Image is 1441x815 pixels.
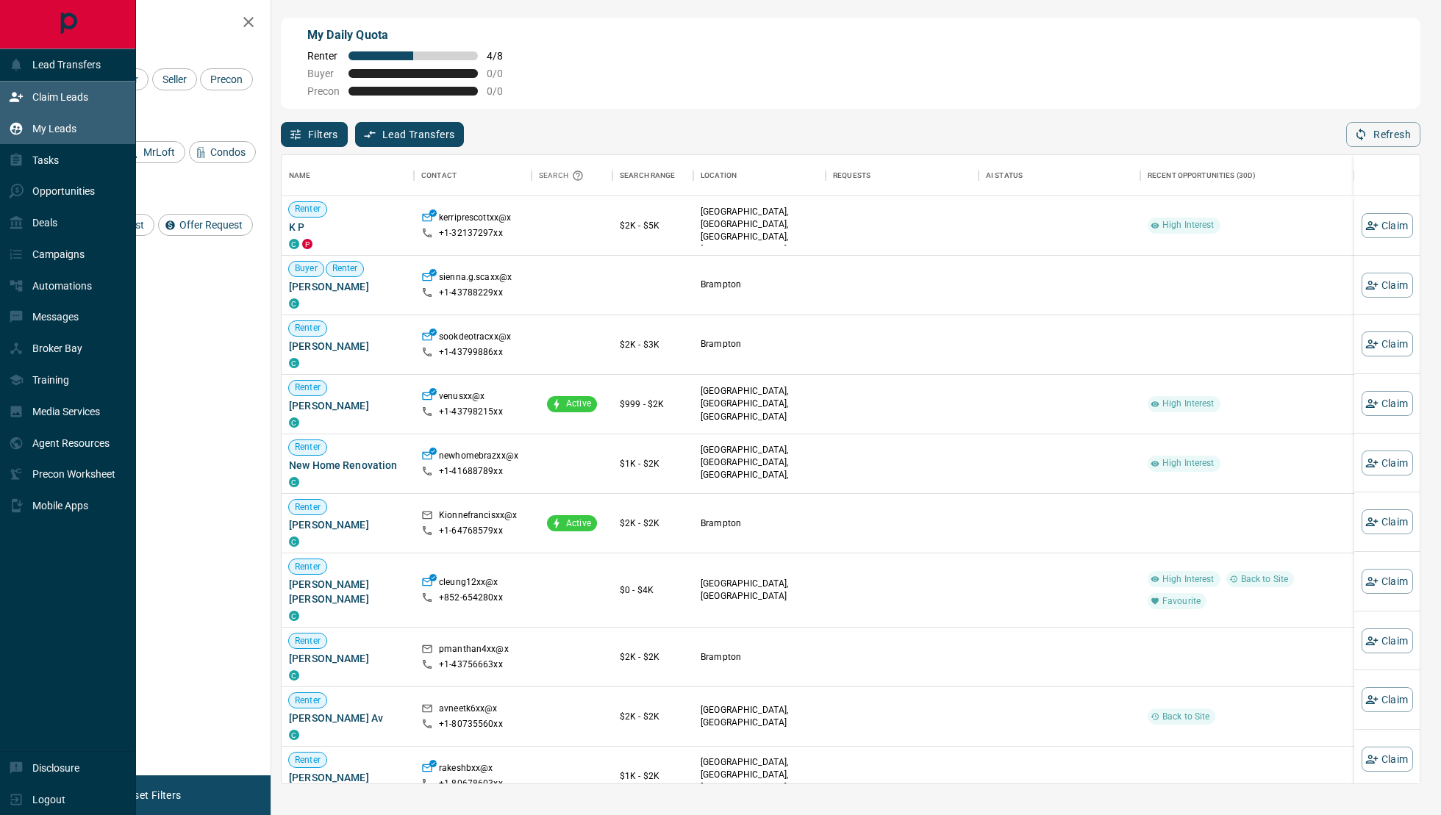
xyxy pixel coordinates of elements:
div: Seller [152,68,197,90]
span: Buyer [289,262,323,275]
p: Brampton [701,279,818,291]
p: pmanthan4xx@x [439,643,509,658]
div: Recent Opportunities (30d) [1148,155,1256,196]
button: Refresh [1346,122,1420,147]
div: condos.ca [289,239,299,249]
p: sienna.g.scaxx@x [439,271,512,287]
span: Precon [307,85,340,97]
span: New Home Renovation [289,458,407,473]
span: Renter [289,381,326,394]
span: Renter [289,754,326,766]
p: $1K - $2K [620,769,686,783]
p: Brampton [701,651,818,664]
p: $2K - $3K [620,338,686,351]
button: Claim [1362,569,1413,594]
span: [PERSON_NAME] [289,279,407,294]
div: Offer Request [158,214,253,236]
p: Kionnefrancisxx@x [439,509,517,525]
span: 0 / 0 [487,85,519,97]
div: Name [282,155,414,196]
span: Renter [289,441,326,453]
p: $999 - $2K [620,398,686,411]
div: condos.ca [289,730,299,740]
span: [PERSON_NAME] [289,398,407,413]
div: condos.ca [289,477,299,487]
button: Claim [1362,273,1413,298]
p: [GEOGRAPHIC_DATA], [GEOGRAPHIC_DATA], [GEOGRAPHIC_DATA], [GEOGRAPHIC_DATA] | [GEOGRAPHIC_DATA] [701,444,818,507]
div: AI Status [986,155,1023,196]
span: High Interest [1156,457,1220,470]
p: rakeshbxx@x [439,762,493,778]
button: Claim [1362,628,1413,653]
div: Contact [421,155,457,196]
span: Renter [289,203,326,215]
p: avneetk6xx@x [439,703,498,718]
span: [PERSON_NAME] [289,517,407,532]
span: Renter [289,322,326,334]
p: newhomebrazxx@x [439,450,518,465]
div: Location [701,155,737,196]
p: $2K - $2K [620,710,686,723]
div: Requests [833,155,870,196]
button: Lead Transfers [355,122,465,147]
span: Renter [289,501,326,514]
span: Active [560,517,597,530]
div: Requests [826,155,979,196]
button: Claim [1362,687,1413,712]
p: +1- 32137297xx [439,227,503,240]
p: [GEOGRAPHIC_DATA], [GEOGRAPHIC_DATA], [GEOGRAPHIC_DATA] | [GEOGRAPHIC_DATA] [701,756,818,807]
div: Condos [189,141,256,163]
span: Buyer [307,68,340,79]
p: $2K - $2K [620,650,686,664]
p: [GEOGRAPHIC_DATA], [GEOGRAPHIC_DATA], [GEOGRAPHIC_DATA] [701,385,818,423]
div: Contact [414,155,532,196]
p: Brampton [701,338,818,351]
span: High Interest [1156,219,1220,231]
span: Back to Site [1235,573,1295,586]
button: Claim [1362,747,1413,772]
button: Claim [1362,450,1413,475]
button: Filters [281,122,348,147]
p: +1- 43788229xx [439,287,503,299]
span: Precon [205,73,248,85]
div: Recent Opportunities (30d) [1140,155,1354,196]
span: High Interest [1156,398,1220,410]
span: Renter [326,262,364,275]
div: Precon [200,68,253,90]
p: My Daily Quota [307,26,519,44]
div: AI Status [979,155,1140,196]
div: property.ca [302,239,312,249]
span: Condos [205,146,251,158]
p: sookdeotracxx@x [439,331,511,346]
span: Back to Site [1156,711,1216,723]
p: kerriprescottxx@x [439,212,511,227]
span: Renter [289,635,326,647]
button: Claim [1362,331,1413,356]
span: MrLoft [138,146,180,158]
p: $1K - $2K [620,457,686,470]
p: +1- 43756663xx [439,658,503,671]
div: Search Range [612,155,693,196]
span: Active [560,398,597,410]
p: +1- 80678603xx [439,778,503,790]
div: Location [693,155,826,196]
button: Reset Filters [112,783,190,808]
div: MrLoft [122,141,185,163]
div: condos.ca [289,536,299,547]
button: Claim [1362,391,1413,416]
div: Search [539,155,587,196]
div: condos.ca [289,298,299,309]
div: condos.ca [289,417,299,428]
h2: Filters [47,15,256,32]
p: [GEOGRAPHIC_DATA], [GEOGRAPHIC_DATA] [701,578,818,603]
p: +1- 41688789xx [439,465,503,478]
div: condos.ca [289,611,299,621]
p: Brampton [701,517,818,530]
p: venusxx@x [439,390,484,406]
span: High Interest [1156,573,1220,586]
span: Renter [289,561,326,573]
p: +1- 64768579xx [439,525,503,537]
span: Renter [307,50,340,62]
span: [PERSON_NAME] [PERSON_NAME] [289,577,407,606]
span: Offer Request [174,219,248,231]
